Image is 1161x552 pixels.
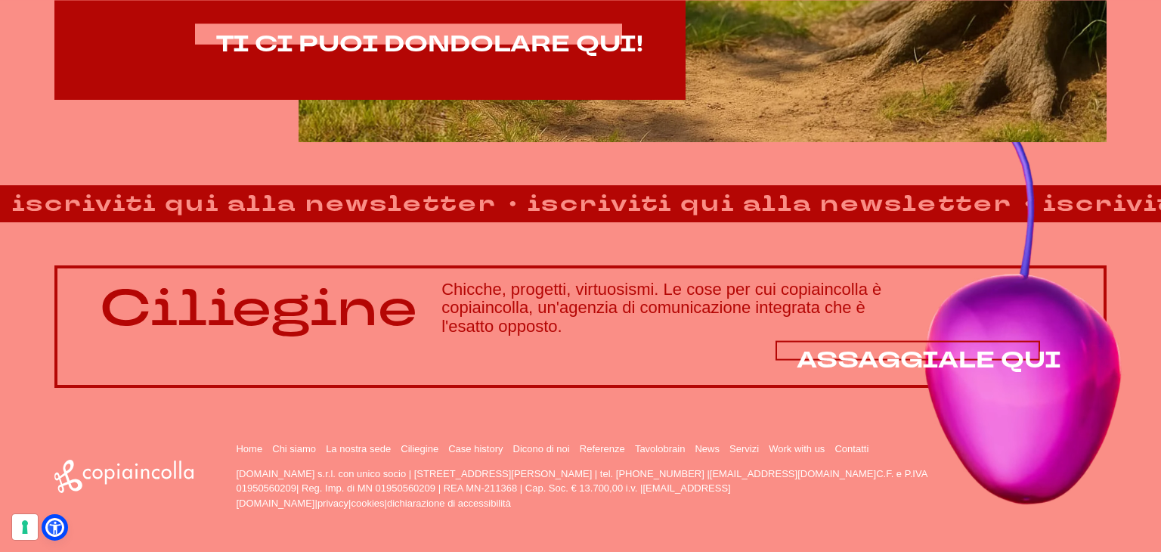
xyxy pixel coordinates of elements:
a: News [695,443,720,454]
button: Le tue preferenze relative al consenso per le tecnologie di tracciamento [12,514,38,540]
a: Tavolobrain [635,443,686,454]
a: Dicono di noi [513,443,570,454]
a: privacy [317,498,348,509]
p: [DOMAIN_NAME] s.r.l. con unico socio | [STREET_ADDRESS][PERSON_NAME] | tel. [PHONE_NUMBER] | C.F.... [236,467,933,511]
a: Case history [448,443,503,454]
a: [EMAIL_ADDRESS][DOMAIN_NAME] [236,482,730,509]
a: cookies [351,498,384,509]
a: TI CI PUOI DONDOLARE QUI! [216,32,643,57]
a: Home [236,443,262,454]
span: TI CI PUOI DONDOLARE QUI! [216,29,643,60]
a: [EMAIL_ADDRESS][DOMAIN_NAME] [710,468,876,479]
a: ASSAGGIALE QUI [797,348,1061,373]
a: Chi siamo [272,443,316,454]
a: dichiarazione di accessibilità [387,498,511,509]
a: Referenze [580,443,625,454]
a: Contatti [834,443,868,454]
a: Ciliegine [401,443,438,454]
a: Servizi [729,443,759,454]
a: Work with us [769,443,825,454]
a: Open Accessibility Menu [45,518,64,537]
span: ASSAGGIALE QUI [797,345,1061,376]
h3: Chicche, progetti, virtuosismi. Le cose per cui copiaincolla è copiaincolla, un'agenzia di comuni... [441,281,1061,336]
a: La nostra sede [326,443,391,454]
strong: iscriviti qui alla newsletter [503,187,1012,221]
p: Ciliegine [100,281,417,336]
